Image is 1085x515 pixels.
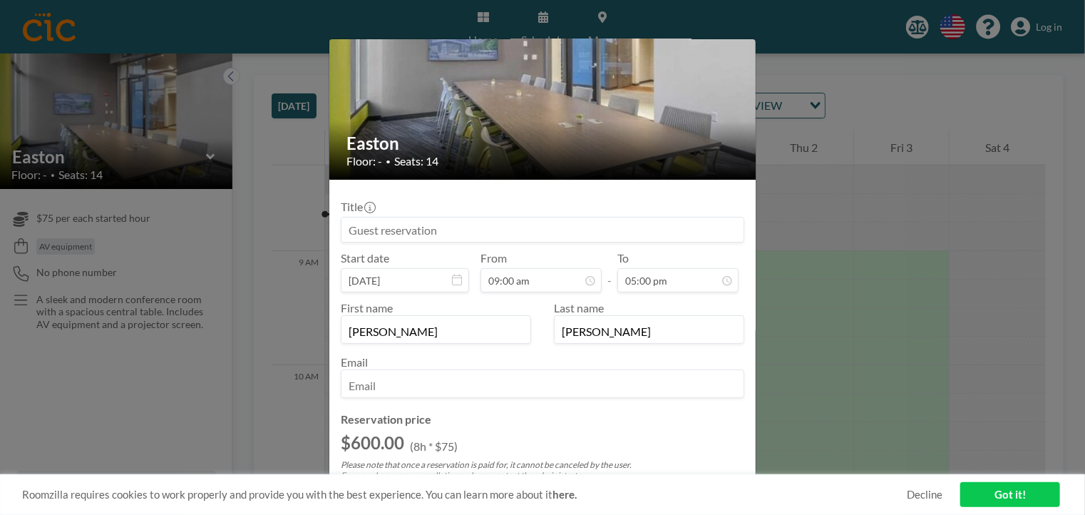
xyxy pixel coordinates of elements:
h2: $600.00 [341,432,404,454]
input: First name [341,319,530,343]
span: Roomzilla requires cookies to work properly and provide you with the best experience. You can lea... [22,488,907,501]
input: Last name [555,319,744,343]
span: - [607,256,612,287]
p: (8h * $75) [410,439,458,454]
a: Decline [907,488,942,501]
label: Last name [554,301,604,315]
h4: Reservation price [341,412,744,427]
h2: Easton [346,133,740,154]
label: Start date [341,251,389,265]
span: • [386,156,391,167]
a: here. [552,488,577,501]
span: Floor: - [346,154,382,168]
label: To [617,251,629,265]
label: Email [341,355,368,369]
label: From [480,251,507,265]
label: First name [341,301,393,315]
label: Title [341,200,374,214]
input: Guest reservation [341,218,744,242]
input: Email [341,373,744,397]
p: Please note that once a reservation is paid for, it cannot be canceled by the user. For any chang... [341,459,744,481]
span: Seats: 14 [394,154,438,168]
a: Got it! [960,482,1060,507]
